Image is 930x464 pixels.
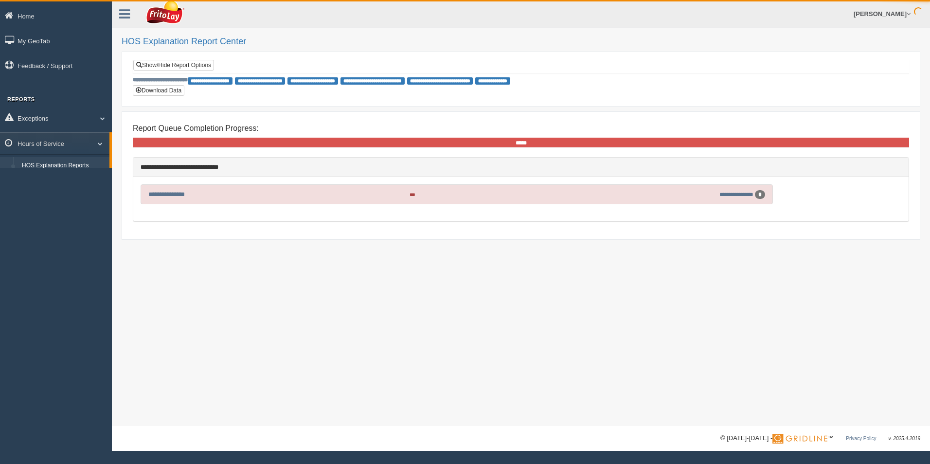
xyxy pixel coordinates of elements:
[18,157,109,175] a: HOS Explanation Reports
[133,85,184,96] button: Download Data
[720,433,920,444] div: © [DATE]-[DATE] - ™
[846,436,876,441] a: Privacy Policy
[133,124,909,133] h4: Report Queue Completion Progress:
[122,37,920,47] h2: HOS Explanation Report Center
[133,60,214,71] a: Show/Hide Report Options
[889,436,920,441] span: v. 2025.4.2019
[772,434,827,444] img: Gridline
